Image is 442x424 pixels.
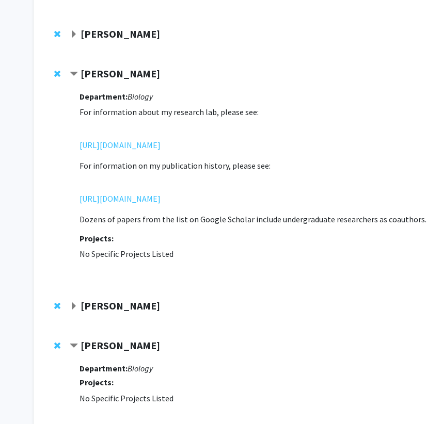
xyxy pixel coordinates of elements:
i: Biology [128,91,153,102]
iframe: Chat [8,378,44,416]
span: Remove Sindhuja Vaddeboina from bookmarks [54,302,60,310]
strong: [PERSON_NAME] [81,339,160,352]
span: Contract William Fagan Bookmark [70,70,78,78]
span: Remove Iqbal Hamza from bookmarks [54,30,60,38]
span: No Specific Projects Listed [80,249,173,259]
strong: [PERSON_NAME] [81,67,160,80]
span: Remove William Fagan from bookmarks [54,70,60,78]
i: Biology [128,363,153,373]
a: [URL][DOMAIN_NAME] [80,192,161,205]
span: No Specific Projects Listed [80,393,173,403]
strong: Department: [80,91,128,102]
strong: [PERSON_NAME] [81,27,160,40]
a: [URL][DOMAIN_NAME] [80,139,161,151]
span: Remove Nicholas Fletcher from bookmarks [54,341,60,350]
strong: Department: [80,363,128,373]
strong: Projects: [80,233,114,243]
span: Expand Sindhuja Vaddeboina Bookmark [70,302,78,311]
span: Contract Nicholas Fletcher Bookmark [70,342,78,350]
strong: Projects: [80,377,114,387]
strong: [PERSON_NAME] [81,299,160,312]
span: Expand Iqbal Hamza Bookmark [70,30,78,39]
